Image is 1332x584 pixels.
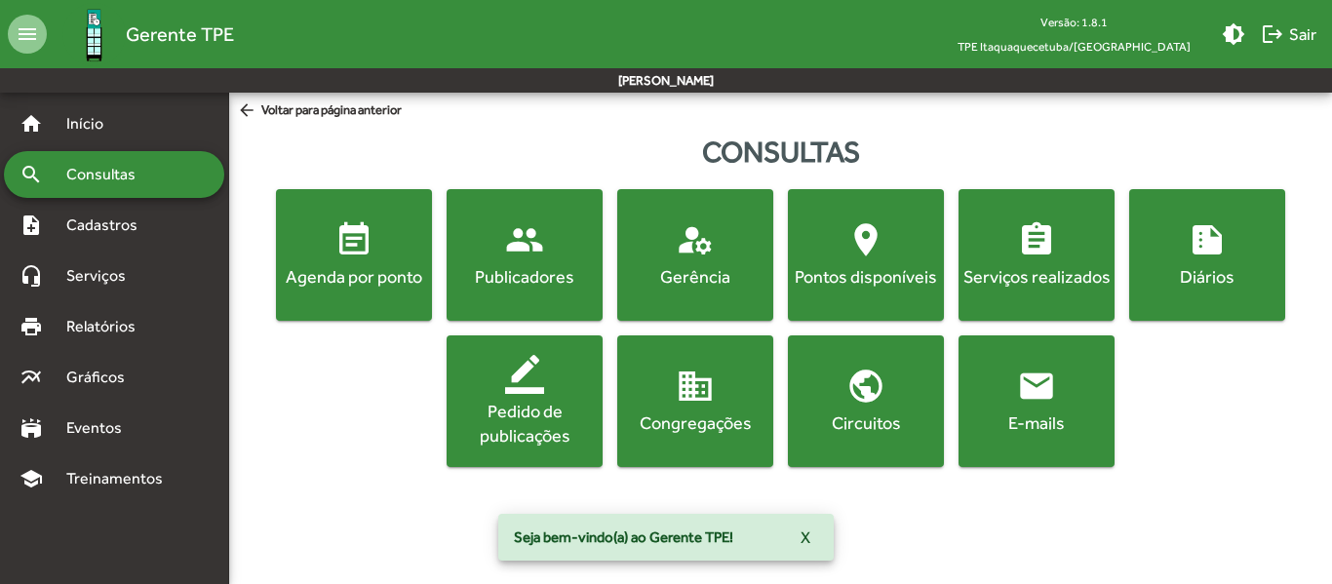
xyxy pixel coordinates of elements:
[20,264,43,288] mat-icon: headset_mic
[846,220,885,259] mat-icon: location_on
[20,467,43,490] mat-icon: school
[676,220,715,259] mat-icon: manage_accounts
[505,355,544,394] mat-icon: border_color
[785,520,826,555] button: X
[20,416,43,440] mat-icon: stadium
[962,410,1111,435] div: E-mails
[20,315,43,338] mat-icon: print
[20,214,43,237] mat-icon: note_add
[47,3,234,66] a: Gerente TPE
[237,100,261,122] mat-icon: arrow_back
[55,416,148,440] span: Eventos
[126,19,234,50] span: Gerente TPE
[276,189,432,321] button: Agenda por ponto
[237,100,402,122] span: Voltar para página anterior
[621,410,769,435] div: Congregações
[505,220,544,259] mat-icon: people
[962,264,1111,289] div: Serviços realizados
[20,163,43,186] mat-icon: search
[20,366,43,389] mat-icon: multiline_chart
[447,335,603,467] button: Pedido de publicações
[55,214,163,237] span: Cadastros
[1261,17,1316,52] span: Sair
[55,467,186,490] span: Treinamentos
[621,264,769,289] div: Gerência
[229,130,1332,174] div: Consultas
[676,367,715,406] mat-icon: domain
[959,189,1115,321] button: Serviços realizados
[334,220,373,259] mat-icon: event_note
[514,527,733,547] span: Seja bem-vindo(a) ao Gerente TPE!
[788,335,944,467] button: Circuitos
[1253,17,1324,52] button: Sair
[55,366,151,389] span: Gráficos
[1188,220,1227,259] mat-icon: summarize
[62,3,126,66] img: Logo
[8,15,47,54] mat-icon: menu
[447,189,603,321] button: Publicadores
[1222,22,1245,46] mat-icon: brightness_medium
[617,335,773,467] button: Congregações
[788,189,944,321] button: Pontos disponíveis
[1017,220,1056,259] mat-icon: assignment
[1133,264,1281,289] div: Diários
[55,112,132,136] span: Início
[959,335,1115,467] button: E-mails
[20,112,43,136] mat-icon: home
[942,34,1206,58] span: TPE Itaquaquecetuba/[GEOGRAPHIC_DATA]
[617,189,773,321] button: Gerência
[942,10,1206,34] div: Versão: 1.8.1
[1261,22,1284,46] mat-icon: logout
[792,264,940,289] div: Pontos disponíveis
[55,264,152,288] span: Serviços
[846,367,885,406] mat-icon: public
[801,520,810,555] span: X
[451,399,599,448] div: Pedido de publicações
[1017,367,1056,406] mat-icon: email
[1129,189,1285,321] button: Diários
[792,410,940,435] div: Circuitos
[280,264,428,289] div: Agenda por ponto
[55,315,161,338] span: Relatórios
[451,264,599,289] div: Publicadores
[55,163,161,186] span: Consultas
